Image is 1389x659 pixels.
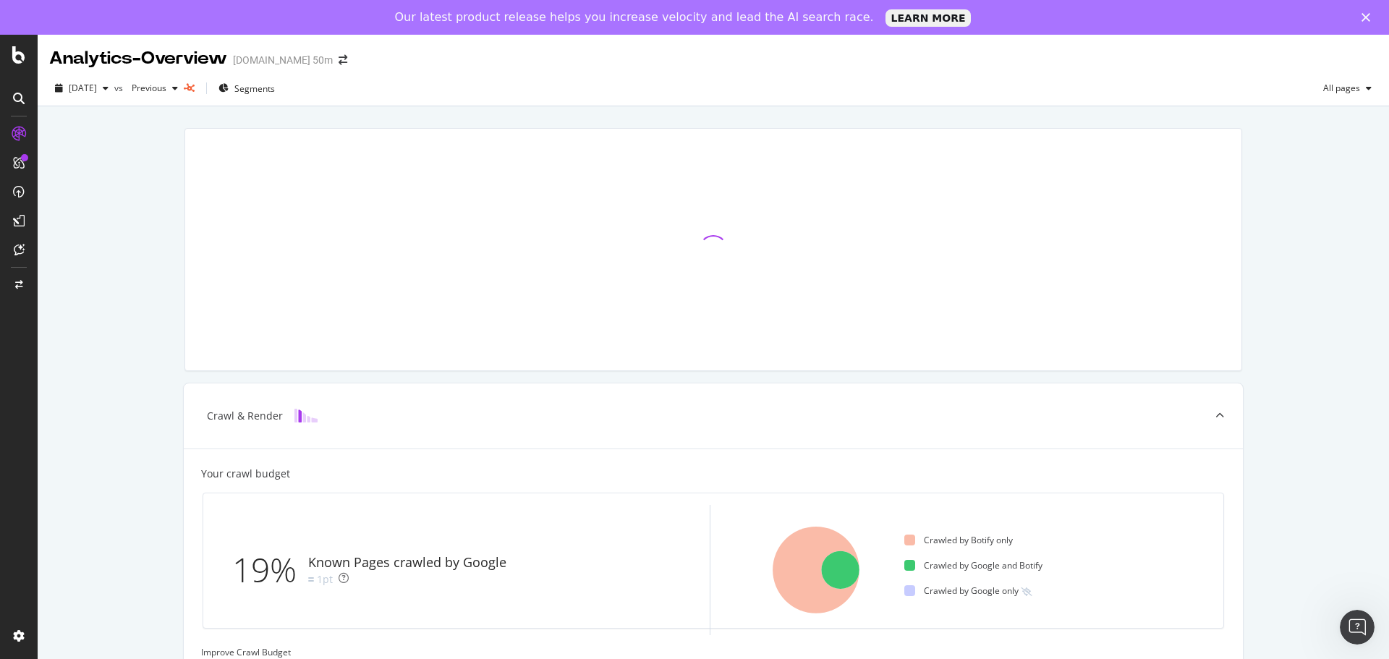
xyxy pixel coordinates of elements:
[1340,610,1375,645] iframe: Intercom live chat
[885,9,972,27] a: LEARN MORE
[904,534,1013,546] div: Crawled by Botify only
[234,82,275,95] span: Segments
[232,546,308,594] div: 19%
[308,577,314,582] img: Equal
[294,409,318,422] img: block-icon
[1362,13,1376,22] div: Close
[114,82,126,94] span: vs
[317,572,333,587] div: 1pt
[126,77,184,100] button: Previous
[904,559,1042,571] div: Crawled by Google and Botify
[1317,77,1377,100] button: All pages
[207,409,283,423] div: Crawl & Render
[233,53,333,67] div: [DOMAIN_NAME] 50m
[49,77,114,100] button: [DATE]
[69,82,97,94] span: 2025 Aug. 21st
[201,467,290,481] div: Your crawl budget
[1317,82,1360,94] span: All pages
[395,10,874,25] div: Our latest product release helps you increase velocity and lead the AI search race.
[201,646,1226,658] div: Improve Crawl Budget
[904,584,1019,597] div: Crawled by Google only
[49,46,227,71] div: Analytics - Overview
[126,82,166,94] span: Previous
[339,55,347,65] div: arrow-right-arrow-left
[308,553,506,572] div: Known Pages crawled by Google
[213,77,281,100] button: Segments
